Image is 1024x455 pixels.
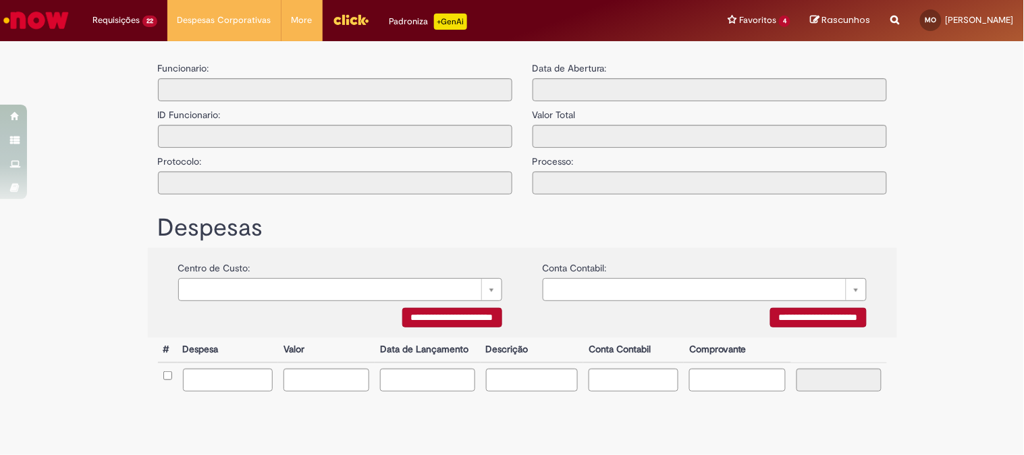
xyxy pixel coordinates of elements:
label: Conta Contabil: [543,255,607,275]
span: Despesas Corporativas [178,14,271,27]
label: ID Funcionario: [158,101,221,122]
label: Centro de Custo: [178,255,250,275]
label: Processo: [533,148,574,168]
span: More [292,14,313,27]
label: Valor Total [533,101,576,122]
label: Protocolo: [158,148,202,168]
th: Data de Lançamento [375,338,481,363]
th: # [158,338,178,363]
img: ServiceNow [1,7,71,34]
a: Limpar campo {0} [543,278,867,301]
img: click_logo_yellow_360x200.png [333,9,369,30]
span: Favoritos [739,14,776,27]
div: Padroniza [389,14,467,30]
a: Limpar campo {0} [178,278,502,301]
th: Comprovante [684,338,791,363]
span: MO [925,16,937,24]
span: Requisições [92,14,140,27]
th: Valor [278,338,375,363]
th: Descrição [481,338,583,363]
h1: Despesas [158,215,887,242]
th: Despesa [178,338,278,363]
p: +GenAi [434,14,467,30]
a: Rascunhos [811,14,871,27]
span: [PERSON_NAME] [946,14,1014,26]
label: Funcionario: [158,61,209,75]
span: 22 [142,16,157,27]
span: Rascunhos [822,14,871,26]
span: 4 [779,16,790,27]
th: Conta Contabil [583,338,684,363]
label: Data de Abertura: [533,61,607,75]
